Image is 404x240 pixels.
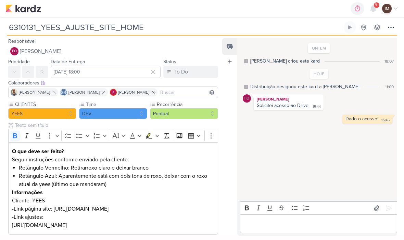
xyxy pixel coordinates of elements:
div: Editor toolbar [8,129,218,142]
span: [URL][DOMAIN_NAME] [12,222,67,229]
div: Este log é visível à todos no kard [244,85,248,89]
button: Pontual [150,108,218,119]
label: CLIENTES [14,101,76,108]
label: Recorrência [156,101,218,108]
div: Este log é visível à todos no kard [244,59,248,63]
span: Cliente: YEES [12,197,45,204]
button: DEV [79,108,147,119]
span: 9+ [375,2,379,8]
p: IM [385,5,389,12]
div: Editor editing area: main [8,142,218,235]
div: 18:07 [384,58,394,64]
button: YEES [8,108,76,119]
div: Fabio Oliveira [243,94,251,103]
div: To Do [174,68,188,76]
span: [PERSON_NAME] [68,89,100,95]
label: Data de Entrega [51,59,85,65]
li: Retângulo Vermelho: Retirar [19,164,215,172]
div: Editor editing area: main [240,214,397,233]
div: Fabio Oliveira [10,47,18,55]
span: -Link página site: [URL][DOMAIN_NAME] [12,205,109,212]
div: [PERSON_NAME] [255,96,322,103]
span: [PERSON_NAME] [19,89,50,95]
img: Alessandra Gomes [110,89,117,96]
label: Responsável [8,38,36,44]
div: Colaboradores [8,79,218,86]
input: Kard Sem Título [7,21,342,34]
div: Isabella Machado Guimarães [382,4,392,13]
span: [PERSON_NAME] [20,47,61,55]
img: Caroline Traven De Andrade [60,89,67,96]
strong: O que deve ser feito? [12,148,64,155]
img: Iara Santos [11,89,17,96]
span: roxo claro e deixar branco [87,164,149,171]
p: FO [12,50,17,53]
label: Prioridade [8,59,30,65]
p: FO [244,97,249,101]
span: Retângulo Azul: Aparentemente está com dois tons de roxo, deixar com o roxo atual da yees (último... [19,173,207,188]
label: Time [85,101,147,108]
img: kardz.app [5,4,41,13]
button: To Do [163,66,218,78]
div: Dado o acesso! [345,116,378,122]
div: 15:45 [381,118,390,123]
div: 11:00 [385,84,394,90]
input: Buscar [159,88,216,96]
span: -Link ajustes: [12,214,43,221]
div: 15:44 [313,104,321,110]
div: Isabella criou este kard [250,57,320,65]
span: [PERSON_NAME] [118,89,149,95]
div: Ligar relógio [347,25,353,30]
div: Editor toolbar [240,201,397,215]
input: Select a date [51,66,161,78]
div: Distribuição designou este kard a Fabio [250,83,359,90]
button: FO [PERSON_NAME] [8,45,218,57]
div: Solicitei acesso ao Drive. [257,103,310,108]
p: Seguir instruções conforme enviado pela cliente: [12,156,215,164]
strong: Informações [12,189,43,196]
label: Status [163,59,176,65]
input: Texto sem título [14,122,218,129]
